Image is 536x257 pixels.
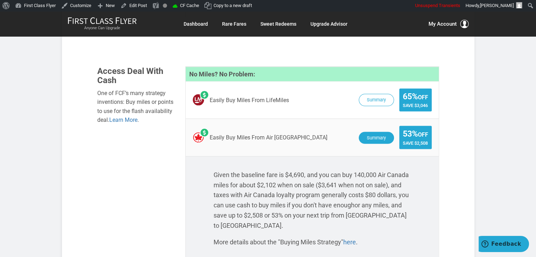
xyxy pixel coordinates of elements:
[222,18,246,30] a: Rare Fares
[403,103,428,108] span: Save $3,046
[68,17,137,24] img: First Class Flyer
[415,3,460,8] span: Unsuspend Transients
[97,67,175,85] h3: Access Deal With Cash
[260,18,296,30] a: Sweet Redeems
[355,201,388,209] span: or any miles
[429,20,469,28] button: My Account
[186,67,439,82] h4: No Miles? No Problem:
[403,140,428,146] span: Save $2,508
[210,97,289,104] span: Easily Buy Miles From LifeMiles
[359,94,394,106] button: Summary
[418,94,428,101] small: Off
[418,131,428,138] small: Off
[68,17,137,31] a: First Class FlyerAnyone Can Upgrade
[403,92,428,101] span: 65%
[479,236,529,253] iframe: Opens a widget where you can find more information
[184,18,208,30] a: Dashboard
[310,18,347,30] a: Upgrade Advisor
[359,132,394,144] button: Summary
[68,26,137,31] small: Anyone Can Upgrade
[97,89,175,125] div: One of FCF’s many strategy inventions: Buy miles or points to use for the flash availability deal. .
[210,134,327,141] span: Easily Buy Miles From Air [GEOGRAPHIC_DATA]
[343,238,356,246] a: here
[403,130,428,138] span: 53%
[429,20,457,28] span: My Account
[480,3,514,8] span: [PERSON_NAME]
[109,117,137,123] a: Learn More
[214,237,411,247] p: More details about the "Buying Miles Strategy" .
[214,170,411,231] p: Given the baseline fare is $4,690, and you can buy 140,000 Air Canada miles for about $2,102 when...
